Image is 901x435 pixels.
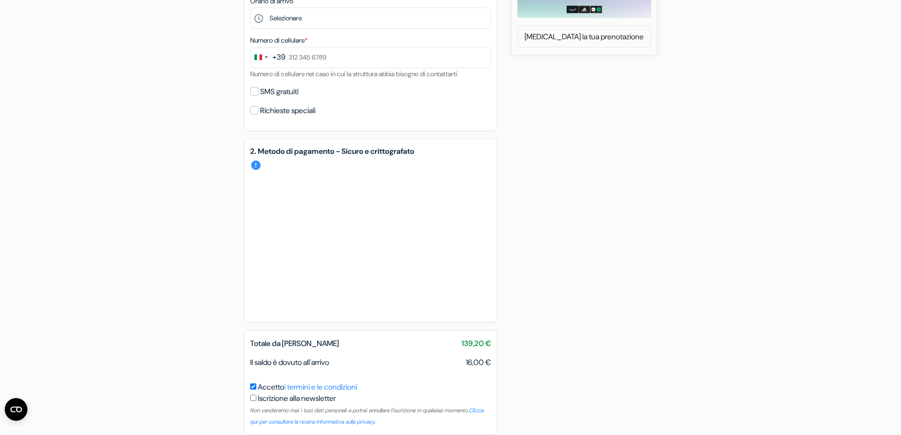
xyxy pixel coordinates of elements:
a: i termini e le condizioni [284,382,357,392]
font: errore_outline [250,160,364,171]
img: uber-uber-eats-card.png [590,6,602,13]
font: Non venderemo mai i tuoi dati personali e potrai annullare l'iscrizione in qualsiasi momento. [250,407,469,414]
a: errore_outline [250,156,364,171]
font: SMS gratuiti [260,87,298,97]
img: adidas-card.png [578,6,590,13]
font: Richieste speciali [260,106,315,115]
font: Numero di cellulare nel caso in cui la struttura abbia bisogno di contattarti [250,70,457,78]
img: amazon-card-no-text.png [567,6,578,13]
font: +39 [272,52,285,62]
font: 16,00 € [466,357,491,367]
font: Il saldo è dovuto all'arrivo [250,357,329,367]
iframe: Frame di inserimento pagamento sicuro [248,173,493,316]
button: Apri widget CMP [5,398,27,421]
font: Numero di cellulare [250,36,305,44]
font: Iscrizione alla newsletter [258,393,336,403]
font: 2. Metodo di pagamento - Sicuro e crittografato [250,146,414,156]
font: 139,20 € [462,338,491,348]
button: Cambia Paese, selezionato Italia (+39) [251,47,285,68]
font: Accetto [258,382,284,392]
input: 312 345 6789 [250,47,491,68]
font: [MEDICAL_DATA] la tua prenotazione [525,32,644,42]
a: [MEDICAL_DATA] la tua prenotazione [518,27,651,46]
font: Totale da [PERSON_NAME] [250,338,339,348]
